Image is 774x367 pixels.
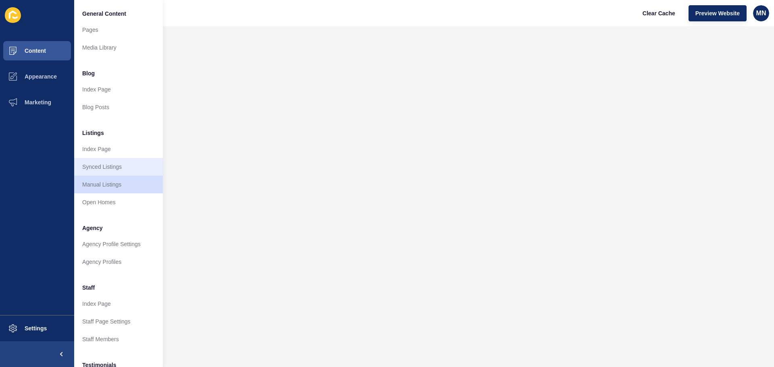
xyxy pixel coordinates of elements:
a: Staff Members [74,330,163,348]
span: Preview Website [695,9,740,17]
span: Listings [82,129,104,137]
button: Preview Website [689,5,747,21]
span: MN [756,9,766,17]
a: Open Homes [74,193,163,211]
a: Agency Profiles [74,253,163,271]
span: Staff [82,284,95,292]
a: Synced Listings [74,158,163,176]
span: Blog [82,69,95,77]
span: General Content [82,10,126,18]
span: Agency [82,224,103,232]
a: Staff Page Settings [74,313,163,330]
a: Manual Listings [74,176,163,193]
a: Blog Posts [74,98,163,116]
a: Index Page [74,295,163,313]
a: Media Library [74,39,163,56]
a: Pages [74,21,163,39]
a: Index Page [74,140,163,158]
a: Index Page [74,81,163,98]
a: Agency Profile Settings [74,235,163,253]
button: Clear Cache [636,5,682,21]
span: Clear Cache [643,9,675,17]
